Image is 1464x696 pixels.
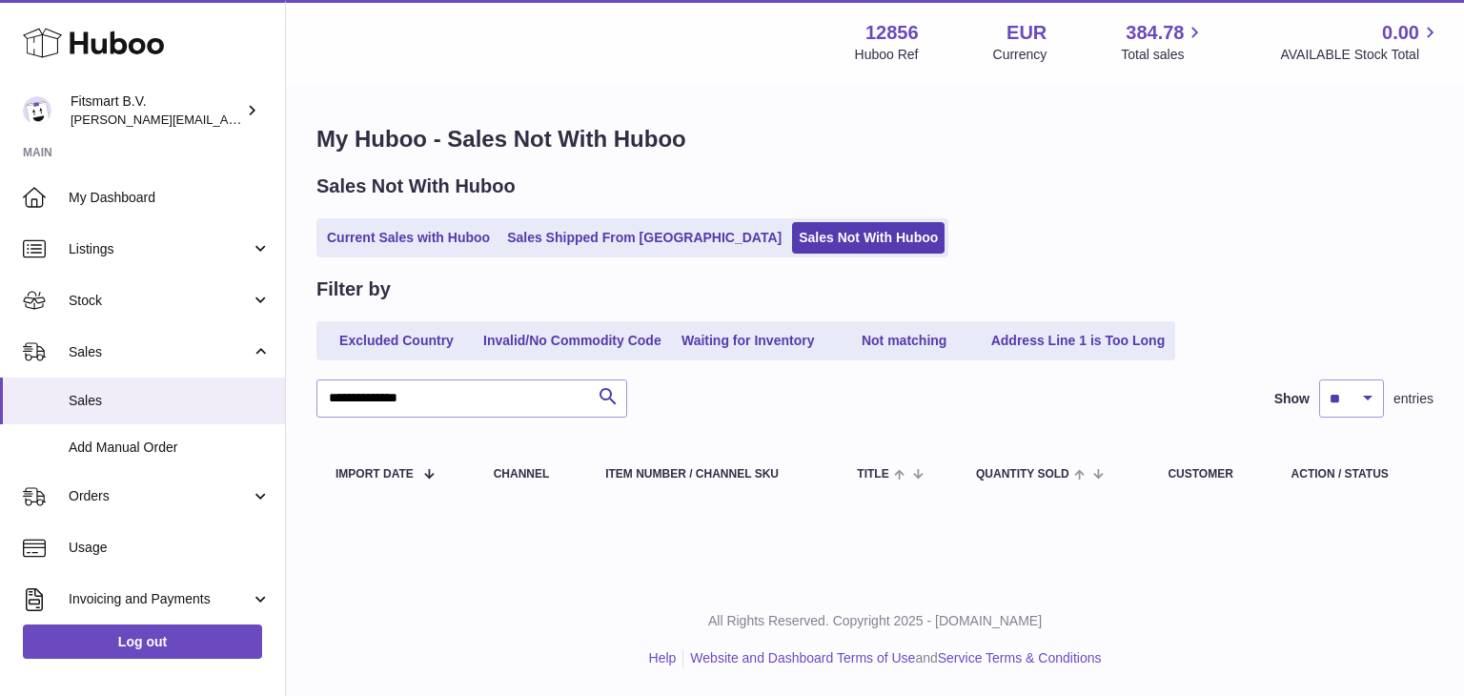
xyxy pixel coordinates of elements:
span: Sales [69,392,271,410]
strong: EUR [1006,20,1047,46]
span: Listings [69,240,251,258]
label: Show [1274,390,1310,408]
a: Help [649,650,677,665]
span: Quantity Sold [976,468,1069,481]
div: Customer [1168,468,1252,481]
div: Action / Status [1291,468,1414,481]
a: Current Sales with Huboo [320,222,497,254]
span: [PERSON_NAME][EMAIL_ADDRESS][DOMAIN_NAME] [71,112,382,127]
span: AVAILABLE Stock Total [1280,46,1441,64]
span: Stock [69,292,251,310]
li: and [683,649,1101,667]
span: Orders [69,487,251,505]
div: Item Number / Channel SKU [605,468,819,481]
span: Invoicing and Payments [69,590,251,608]
span: Sales [69,343,251,361]
a: 0.00 AVAILABLE Stock Total [1280,20,1441,64]
p: All Rights Reserved. Copyright 2025 - [DOMAIN_NAME] [301,612,1449,630]
div: Huboo Ref [855,46,919,64]
a: Excluded Country [320,325,473,357]
a: Waiting for Inventory [672,325,824,357]
a: Invalid/No Commodity Code [477,325,668,357]
div: Currency [993,46,1047,64]
div: Fitsmart B.V. [71,92,242,129]
span: Title [857,468,888,481]
h2: Sales Not With Huboo [316,174,516,199]
a: Website and Dashboard Terms of Use [690,650,915,665]
a: Service Terms & Conditions [938,650,1102,665]
span: Total sales [1121,46,1206,64]
strong: 12856 [865,20,919,46]
span: Import date [335,468,414,481]
span: Usage [69,539,271,557]
a: Sales Shipped From [GEOGRAPHIC_DATA] [500,222,788,254]
span: Add Manual Order [69,439,271,457]
a: Not matching [828,325,981,357]
a: Sales Not With Huboo [792,222,945,254]
div: Channel [494,468,568,481]
span: 384.78 [1126,20,1184,46]
h1: My Huboo - Sales Not With Huboo [316,124,1433,154]
img: jonathan@leaderoo.com [23,96,51,125]
a: 384.78 Total sales [1121,20,1206,64]
span: My Dashboard [69,189,271,207]
span: entries [1393,390,1433,408]
h2: Filter by [316,276,391,302]
a: Address Line 1 is Too Long [985,325,1172,357]
a: Log out [23,624,262,659]
span: 0.00 [1382,20,1419,46]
